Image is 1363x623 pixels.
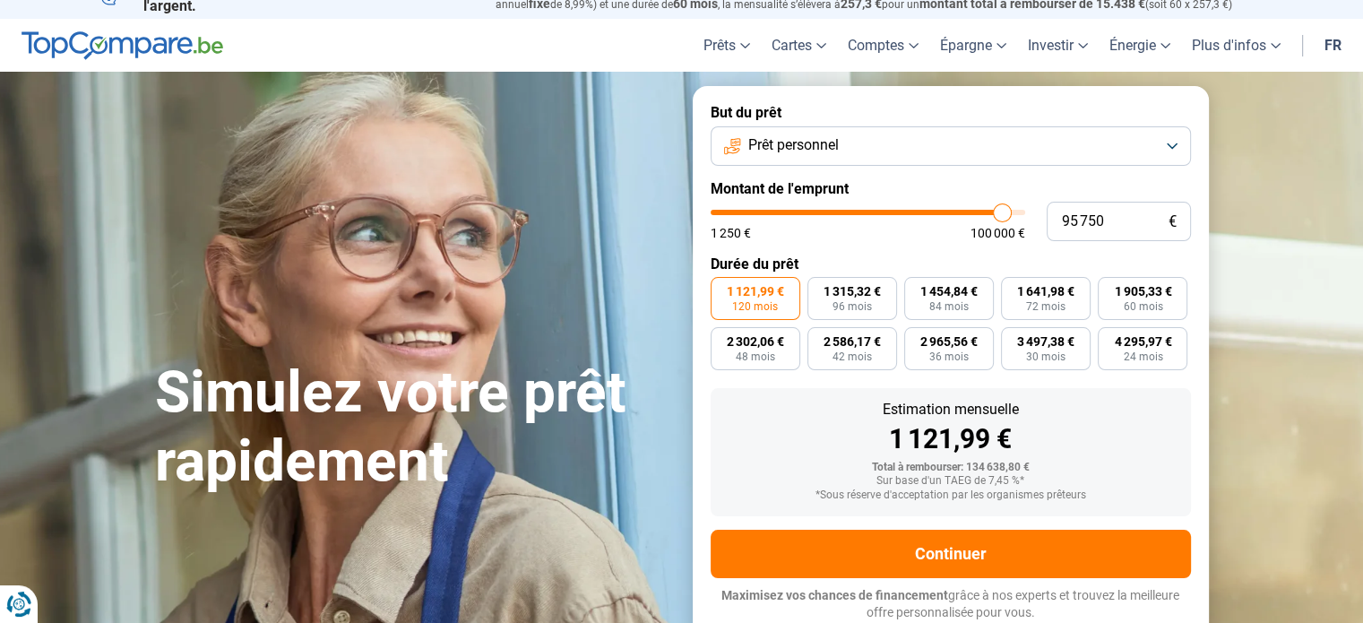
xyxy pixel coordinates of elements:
[693,19,761,72] a: Prêts
[761,19,837,72] a: Cartes
[711,180,1191,197] label: Montant de l'emprunt
[711,227,751,239] span: 1 250 €
[711,587,1191,622] p: grâce à nos experts et trouvez la meilleure offre personnalisée pour vous.
[1123,301,1162,312] span: 60 mois
[727,285,784,298] span: 1 121,99 €
[920,335,978,348] span: 2 965,56 €
[725,402,1177,417] div: Estimation mensuelle
[1099,19,1181,72] a: Énergie
[929,19,1017,72] a: Épargne
[748,135,839,155] span: Prêt personnel
[832,351,872,362] span: 42 mois
[1123,351,1162,362] span: 24 mois
[1114,285,1171,298] span: 1 905,33 €
[22,31,223,60] img: TopCompare
[1114,335,1171,348] span: 4 295,97 €
[1169,214,1177,229] span: €
[1181,19,1291,72] a: Plus d'infos
[711,530,1191,578] button: Continuer
[1026,301,1065,312] span: 72 mois
[920,285,978,298] span: 1 454,84 €
[929,301,969,312] span: 84 mois
[155,359,671,497] h1: Simulez votre prêt rapidement
[725,475,1177,488] div: Sur base d'un TAEG de 7,45 %*
[832,301,872,312] span: 96 mois
[1017,285,1074,298] span: 1 641,98 €
[824,285,881,298] span: 1 315,32 €
[929,351,969,362] span: 36 mois
[725,462,1177,474] div: Total à rembourser: 134 638,80 €
[970,227,1025,239] span: 100 000 €
[732,301,778,312] span: 120 mois
[824,335,881,348] span: 2 586,17 €
[711,255,1191,273] label: Durée du prêt
[1017,335,1074,348] span: 3 497,38 €
[1314,19,1352,72] a: fr
[721,588,948,602] span: Maximisez vos chances de financement
[725,426,1177,453] div: 1 121,99 €
[1017,19,1099,72] a: Investir
[725,489,1177,502] div: *Sous réserve d'acceptation par les organismes prêteurs
[736,351,775,362] span: 48 mois
[711,126,1191,166] button: Prêt personnel
[837,19,929,72] a: Comptes
[711,104,1191,121] label: But du prêt
[727,335,784,348] span: 2 302,06 €
[1026,351,1065,362] span: 30 mois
